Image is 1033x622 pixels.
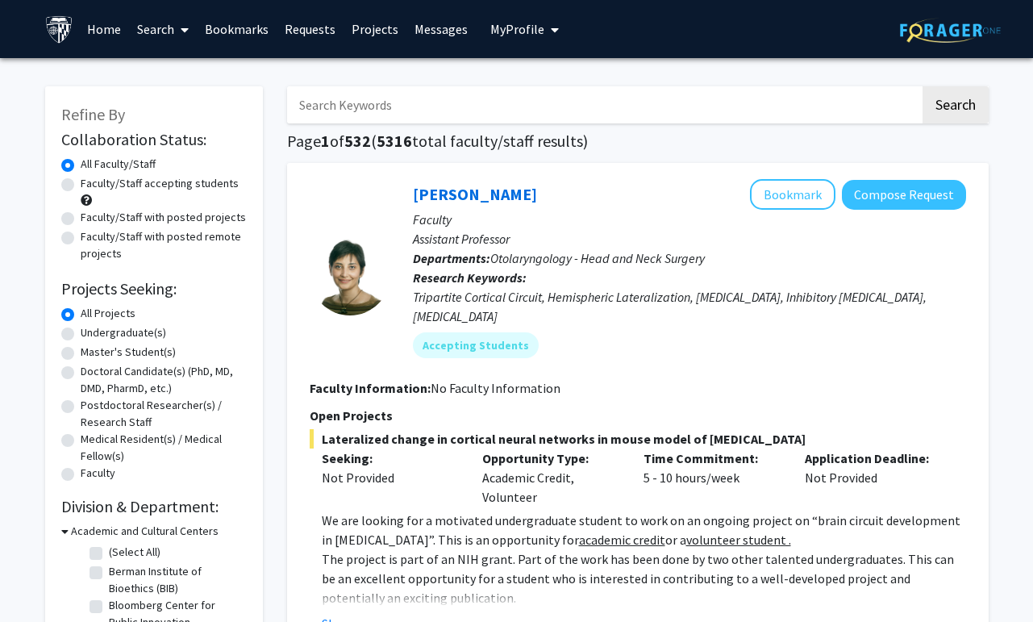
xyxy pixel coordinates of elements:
p: Time Commitment: [644,449,781,468]
a: Search [129,1,197,57]
label: Faculty [81,465,115,482]
label: Faculty/Staff with posted projects [81,209,246,226]
h3: Academic and Cultural Centers [71,523,219,540]
p: Assistant Professor [413,229,966,248]
label: Faculty/Staff accepting students [81,175,239,192]
h2: Collaboration Status: [61,130,247,149]
a: Home [79,1,129,57]
label: Medical Resident(s) / Medical Fellow(s) [81,431,247,465]
span: Lateralized change in cortical neural networks in mouse model of [MEDICAL_DATA] [310,429,966,449]
div: Tripartite Cortical Circuit, Hemispheric Lateralization, [MEDICAL_DATA], Inhibitory [MEDICAL_DATA... [413,287,966,326]
p: Open Projects [310,406,966,425]
div: Not Provided [793,449,954,507]
span: My Profile [490,21,544,37]
img: Johns Hopkins University Logo [45,15,73,44]
label: Faculty/Staff with posted remote projects [81,228,247,262]
label: Postdoctoral Researcher(s) / Research Staff [81,397,247,431]
div: Academic Credit, Volunteer [470,449,631,507]
span: Refine By [61,104,125,124]
label: (Select All) [109,544,160,561]
label: Master's Student(s) [81,344,176,361]
u: academic credit [579,532,665,548]
label: All Projects [81,305,135,322]
img: ForagerOne Logo [900,18,1001,43]
span: No Faculty Information [431,380,560,396]
b: Departments: [413,250,490,266]
button: Compose Request to Tara Deemyad [842,180,966,210]
div: 5 - 10 hours/week [631,449,793,507]
label: Undergraduate(s) [81,324,166,341]
mat-chip: Accepting Students [413,332,539,358]
h1: Page of ( total faculty/staff results) [287,131,989,151]
iframe: Chat [12,549,69,610]
b: Faculty Information: [310,380,431,396]
input: Search Keywords [287,86,920,123]
h2: Division & Department: [61,497,247,516]
a: Messages [406,1,476,57]
a: [PERSON_NAME] [413,184,537,204]
label: Doctoral Candidate(s) (PhD, MD, DMD, PharmD, etc.) [81,363,247,397]
label: All Faculty/Staff [81,156,156,173]
b: Research Keywords: [413,269,527,286]
p: Application Deadline: [805,449,942,468]
a: Bookmarks [197,1,277,57]
p: Seeking: [322,449,459,468]
span: 1 [321,131,330,151]
label: Berman Institute of Bioethics (BIB) [109,563,243,597]
p: Opportunity Type: [482,449,619,468]
u: volunteer student . [686,532,791,548]
span: 5316 [377,131,412,151]
div: Not Provided [322,468,459,487]
span: Otolaryngology - Head and Neck Surgery [490,250,705,266]
a: Requests [277,1,344,57]
p: We are looking for a motivated undergraduate student to work on an ongoing project on “brain circ... [322,511,966,549]
p: Faculty [413,210,966,229]
button: Add Tara Deemyad to Bookmarks [750,179,835,210]
span: 532 [344,131,371,151]
h2: Projects Seeking: [61,279,247,298]
p: The project is part of an NIH grant. Part of the work has been done by two other talented undergr... [322,549,966,607]
button: Search [923,86,989,123]
a: Projects [344,1,406,57]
